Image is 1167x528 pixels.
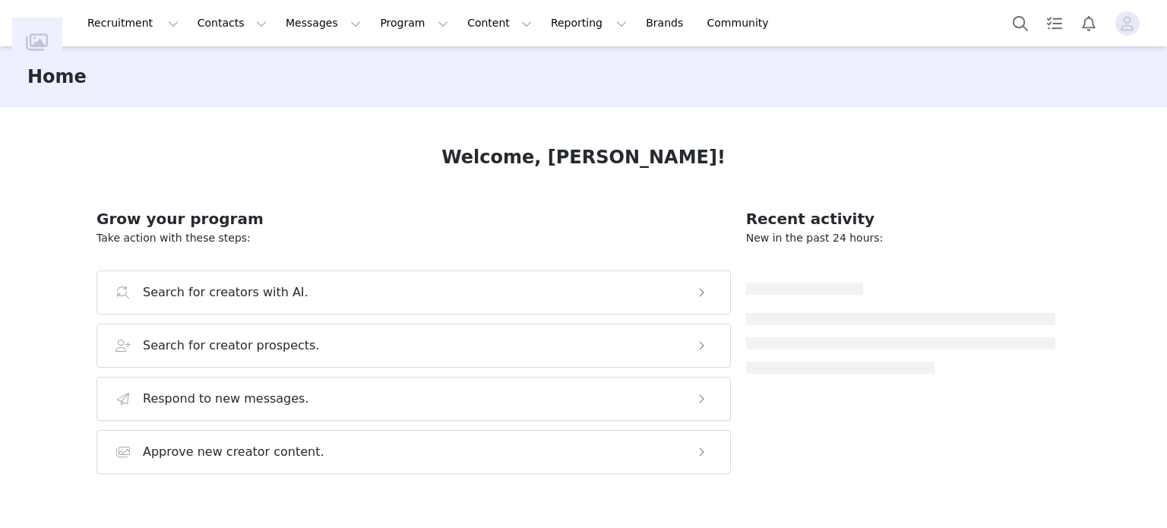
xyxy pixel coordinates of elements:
[746,230,1055,246] p: New in the past 24 hours:
[96,230,731,246] p: Take action with these steps:
[143,390,309,408] h3: Respond to new messages.
[698,6,785,40] a: Community
[458,6,541,40] button: Content
[1106,11,1155,36] button: Profile
[27,63,87,90] h3: Home
[96,377,731,421] button: Respond to new messages.
[188,6,276,40] button: Contacts
[96,324,731,368] button: Search for creator prospects.
[371,6,457,40] button: Program
[96,207,731,230] h2: Grow your program
[1038,6,1071,40] a: Tasks
[96,270,731,315] button: Search for creators with AI.
[746,207,1055,230] h2: Recent activity
[1004,6,1037,40] button: Search
[441,144,726,171] h1: Welcome, [PERSON_NAME]!
[1120,11,1134,36] div: avatar
[78,6,188,40] button: Recruitment
[143,443,324,461] h3: Approve new creator content.
[542,6,636,40] button: Reporting
[637,6,697,40] a: Brands
[1072,6,1105,40] button: Notifications
[143,283,308,302] h3: Search for creators with AI.
[143,337,320,355] h3: Search for creator prospects.
[96,430,731,474] button: Approve new creator content.
[277,6,370,40] button: Messages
